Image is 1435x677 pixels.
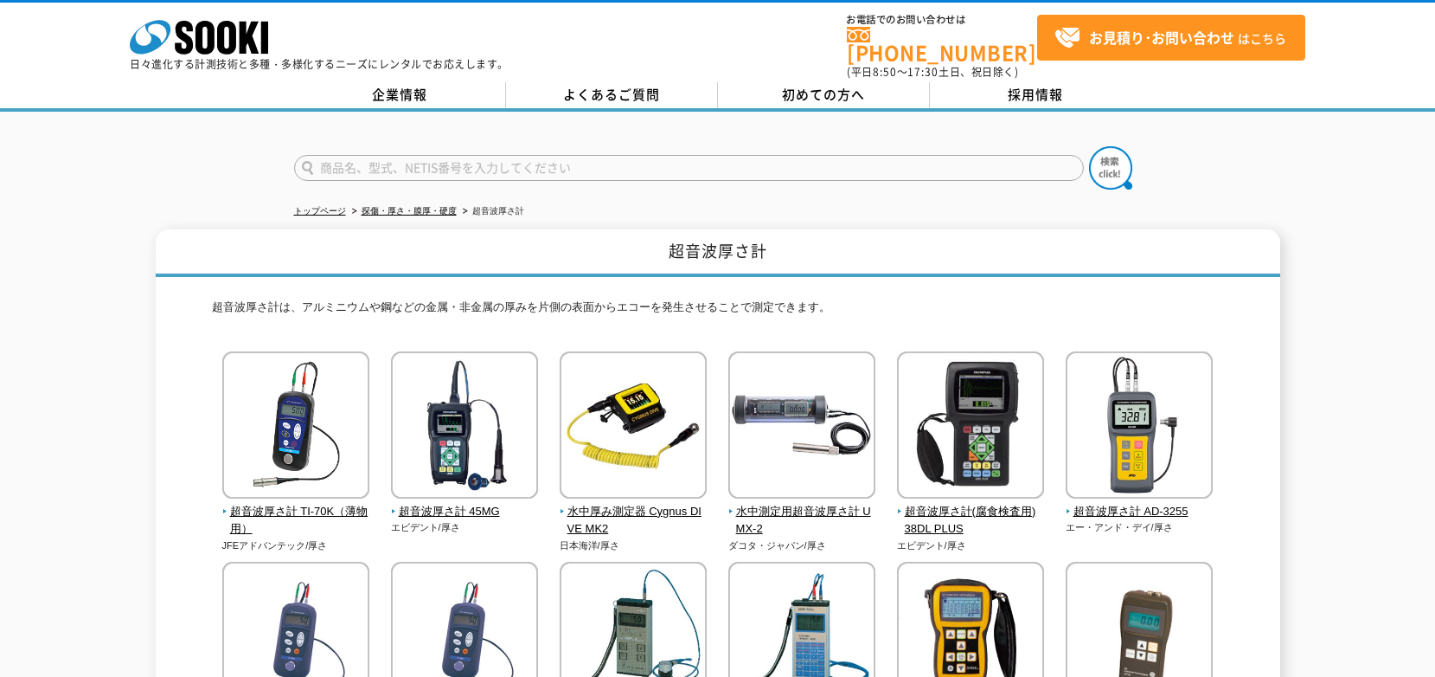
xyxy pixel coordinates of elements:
span: 水中厚み測定器 Cygnus DIVE MK2 [560,503,708,539]
p: 日々進化する計測技術と多種・多様化するニーズにレンタルでお応えします。 [130,59,509,69]
p: 日本海洋/厚さ [560,538,708,553]
img: btn_search.png [1089,146,1132,190]
span: 初めての方へ [782,85,865,104]
p: 超音波厚さ計は、アルミニウムや鋼などの金属・非金属の厚みを片側の表面からエコーを発生させることで測定できます。 [212,299,1224,326]
span: 超音波厚さ計(腐食検査用) 38DL PLUS [897,503,1045,539]
a: 企業情報 [294,82,506,108]
p: エビデント/厚さ [897,538,1045,553]
a: お見積り･お問い合わせはこちら [1037,15,1305,61]
span: 超音波厚さ計 TI-70K（薄物用） [222,503,370,539]
img: 水中厚み測定器 Cygnus DIVE MK2 [560,351,707,503]
a: トップページ [294,206,346,216]
h1: 超音波厚さ計 [156,229,1280,277]
span: 17:30 [907,64,939,80]
a: 超音波厚さ計(腐食検査用) 38DL PLUS [897,487,1045,538]
a: 超音波厚さ計 TI-70K（薄物用） [222,487,370,538]
span: (平日 ～ 土日、祝日除く) [847,64,1018,80]
a: よくあるご質問 [506,82,718,108]
span: 8:50 [873,64,897,80]
a: 採用情報 [930,82,1142,108]
span: お電話でのお問い合わせは [847,15,1037,25]
p: JFEアドバンテック/厚さ [222,538,370,553]
img: 超音波厚さ計 TI-70K（薄物用） [222,351,369,503]
p: エー・アンド・デイ/厚さ [1066,520,1214,535]
li: 超音波厚さ計 [459,203,524,221]
a: 探傷・厚さ・膜厚・硬度 [362,206,457,216]
img: 超音波厚さ計 45MG [391,351,538,503]
img: 超音波厚さ計 AD-3255 [1066,351,1213,503]
p: ダコタ・ジャパン/厚さ [728,538,876,553]
a: 超音波厚さ計 AD-3255 [1066,487,1214,521]
span: はこちら [1054,25,1286,51]
span: 超音波厚さ計 AD-3255 [1066,503,1214,521]
a: [PHONE_NUMBER] [847,27,1037,62]
a: 初めての方へ [718,82,930,108]
img: 水中測定用超音波厚さ計 UMX-2 [728,351,875,503]
span: 超音波厚さ計 45MG [391,503,539,521]
a: 水中厚み測定器 Cygnus DIVE MK2 [560,487,708,538]
strong: お見積り･お問い合わせ [1089,27,1234,48]
a: 水中測定用超音波厚さ計 UMX-2 [728,487,876,538]
img: 超音波厚さ計(腐食検査用) 38DL PLUS [897,351,1044,503]
p: エビデント/厚さ [391,520,539,535]
span: 水中測定用超音波厚さ計 UMX-2 [728,503,876,539]
input: 商品名、型式、NETIS番号を入力してください [294,155,1084,181]
a: 超音波厚さ計 45MG [391,487,539,521]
